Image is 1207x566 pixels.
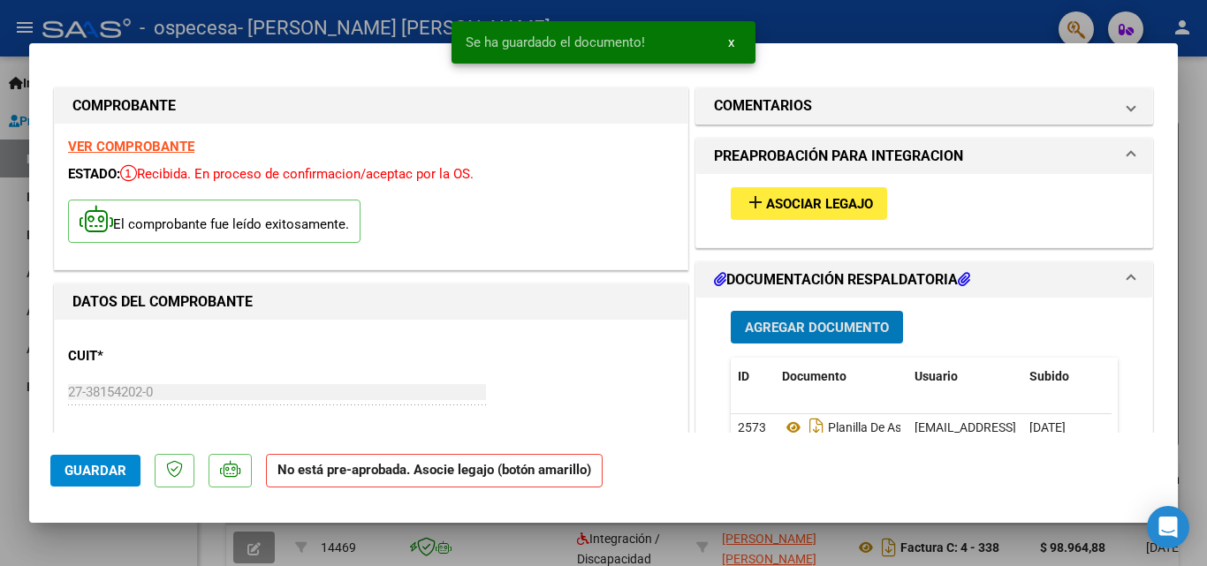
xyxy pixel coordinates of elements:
[696,88,1152,124] mat-expansion-panel-header: COMENTARIOS
[696,174,1152,247] div: PREAPROBACIÓN PARA INTEGRACION
[714,146,963,167] h1: PREAPROBACIÓN PARA INTEGRACION
[696,262,1152,298] mat-expansion-panel-header: DOCUMENTACIÓN RESPALDATORIA
[714,269,970,291] h1: DOCUMENTACIÓN RESPALDATORIA
[775,358,907,396] datatable-header-cell: Documento
[120,166,474,182] span: Recibida. En proceso de confirmacion/aceptac por la OS.
[745,192,766,213] mat-icon: add
[266,454,603,488] strong: No está pre-aprobada. Asocie legajo (botón amarillo)
[72,293,253,310] strong: DATOS DEL COMPROBANTE
[738,369,749,383] span: ID
[68,346,250,366] p: CUIT
[1029,420,1066,434] span: [DATE]
[782,420,944,434] span: Planilla De Asistencia
[68,166,120,182] span: ESTADO:
[766,196,873,212] span: Asociar Legajo
[731,311,903,343] button: Agregar Documento
[1029,369,1069,383] span: Subido
[696,139,1152,174] mat-expansion-panel-header: PREAPROBACIÓN PARA INTEGRACION
[1147,506,1189,548] div: Open Intercom Messenger
[714,26,748,58] button: x
[738,420,766,434] span: 2573
[68,139,194,155] a: VER COMPROBANTE
[728,34,734,50] span: x
[805,413,828,441] i: Descargar documento
[466,34,645,51] span: Se ha guardado el documento!
[915,369,958,383] span: Usuario
[731,187,887,220] button: Asociar Legajo
[731,358,775,396] datatable-header-cell: ID
[72,97,176,114] strong: COMPROBANTE
[68,200,361,243] p: El comprobante fue leído exitosamente.
[782,369,846,383] span: Documento
[65,463,126,479] span: Guardar
[745,320,889,336] span: Agregar Documento
[1111,358,1199,396] datatable-header-cell: Acción
[714,95,812,117] h1: COMENTARIOS
[1022,358,1111,396] datatable-header-cell: Subido
[907,358,1022,396] datatable-header-cell: Usuario
[50,455,140,487] button: Guardar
